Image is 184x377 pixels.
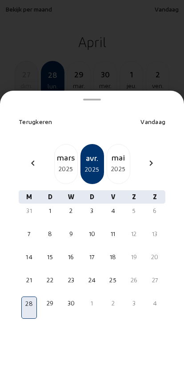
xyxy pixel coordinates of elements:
[64,299,78,308] div: 30
[64,229,78,238] div: 9
[127,299,141,308] div: 3
[124,190,144,204] div: Z
[85,229,99,238] div: 10
[81,164,103,175] div: 2025
[43,276,57,285] div: 22
[85,206,99,215] div: 3
[22,229,36,238] div: 7
[81,190,102,204] div: D
[106,299,120,308] div: 2
[106,276,120,285] div: 25
[85,299,99,308] div: 1
[146,158,156,168] mat-icon: chevron_right
[85,253,99,261] div: 17
[64,253,78,261] div: 16
[103,190,124,204] div: V
[144,190,165,204] div: Z
[19,190,40,204] div: M
[127,276,141,285] div: 26
[64,276,78,285] div: 23
[43,206,57,215] div: 1
[148,206,162,215] div: 6
[85,276,99,285] div: 24
[127,206,141,215] div: 5
[140,118,165,125] span: Vandaag
[43,253,57,261] div: 15
[22,276,36,285] div: 21
[55,164,77,174] div: 2025
[19,118,52,125] span: Terugkeren
[64,206,78,215] div: 2
[127,229,141,238] div: 12
[43,229,57,238] div: 8
[81,152,103,164] div: avr.
[28,158,38,168] mat-icon: chevron_left
[106,253,120,261] div: 18
[106,229,120,238] div: 11
[43,299,57,308] div: 29
[55,151,77,164] div: mars
[106,206,120,215] div: 4
[40,190,60,204] div: D
[107,151,130,164] div: mai
[127,253,141,261] div: 19
[60,190,81,204] div: W
[22,253,36,261] div: 14
[22,206,36,215] div: 31
[148,299,162,308] div: 4
[23,299,36,308] div: 28
[148,229,162,238] div: 13
[148,253,162,261] div: 20
[148,276,162,285] div: 27
[107,164,130,174] div: 2025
